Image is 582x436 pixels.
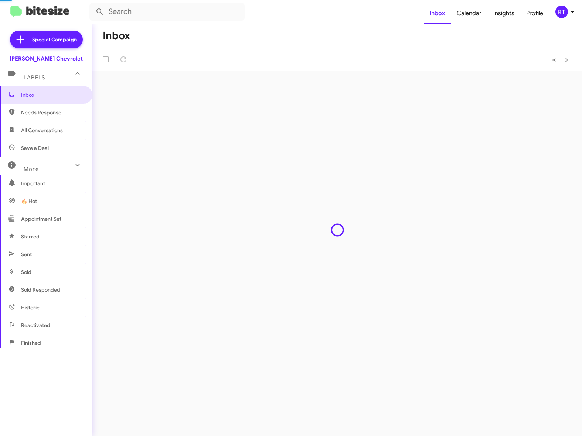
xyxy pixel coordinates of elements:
[21,180,84,187] span: Important
[424,3,451,24] a: Inbox
[487,3,520,24] a: Insights
[21,304,40,311] span: Historic
[451,3,487,24] a: Calendar
[555,6,568,18] div: RT
[21,144,49,152] span: Save a Deal
[549,6,574,18] button: RT
[21,215,61,223] span: Appointment Set
[21,127,63,134] span: All Conversations
[21,286,60,293] span: Sold Responded
[21,233,40,240] span: Starred
[21,268,31,276] span: Sold
[21,198,37,205] span: 🔥 Hot
[552,55,556,64] span: «
[10,31,83,48] a: Special Campaign
[21,339,41,347] span: Finished
[560,52,573,67] button: Next
[32,36,77,43] span: Special Campaign
[89,3,245,21] input: Search
[103,30,130,42] h1: Inbox
[21,251,32,258] span: Sent
[24,74,45,81] span: Labels
[548,52,573,67] nav: Page navigation example
[10,55,83,62] div: [PERSON_NAME] Chevrolet
[21,91,84,99] span: Inbox
[548,52,561,67] button: Previous
[565,55,569,64] span: »
[520,3,549,24] a: Profile
[21,109,84,116] span: Needs Response
[21,322,50,329] span: Reactivated
[24,166,39,172] span: More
